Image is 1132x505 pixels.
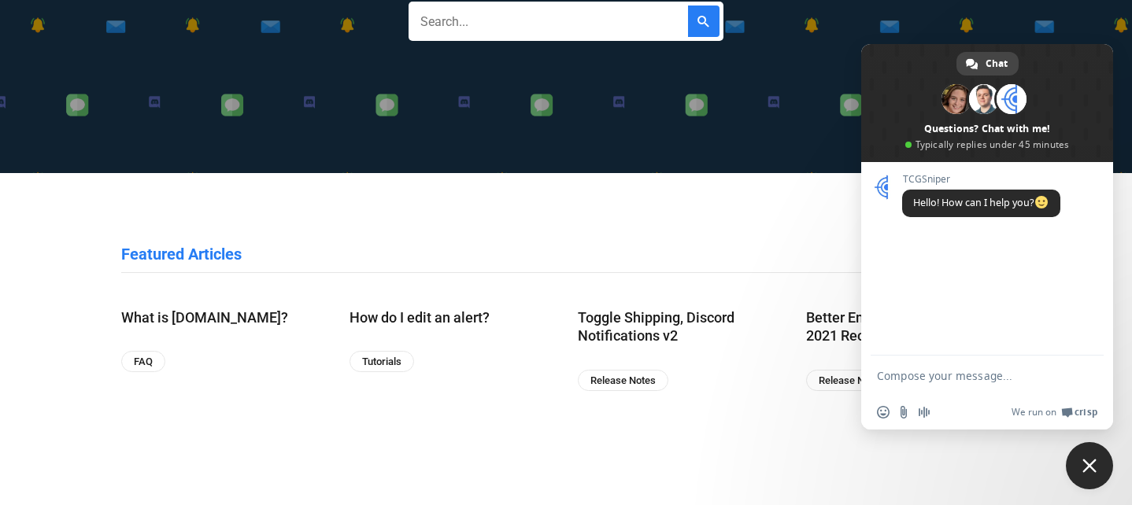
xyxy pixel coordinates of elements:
[1066,442,1113,489] div: Close chat
[1012,406,1097,418] a: We run onCrisp
[121,308,326,326] a: What is [DOMAIN_NAME]?
[121,351,165,372] a: FAQ
[121,244,242,264] h2: Featured Articles
[986,52,1008,76] span: Chat
[913,196,1049,209] span: Hello! How can I help you?
[806,308,1011,345] a: Better Email Notifications + 2021 Recap
[350,351,414,372] a: Tutorials
[1012,406,1056,418] span: We run on
[918,406,930,418] span: Audio message
[902,174,1060,185] span: TCGSniper
[578,308,782,345] a: Toggle Shipping, Discord Notifications v2
[578,370,668,391] a: Release Notes
[897,406,910,418] span: Send a file
[1075,406,1097,418] span: Crisp
[877,406,890,418] span: Insert an emoji
[806,370,897,391] a: Release Notes
[956,52,1019,76] div: Chat
[877,369,1063,383] textarea: Compose your message...
[409,2,723,41] input: Search...
[350,308,554,326] a: How do I edit an alert?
